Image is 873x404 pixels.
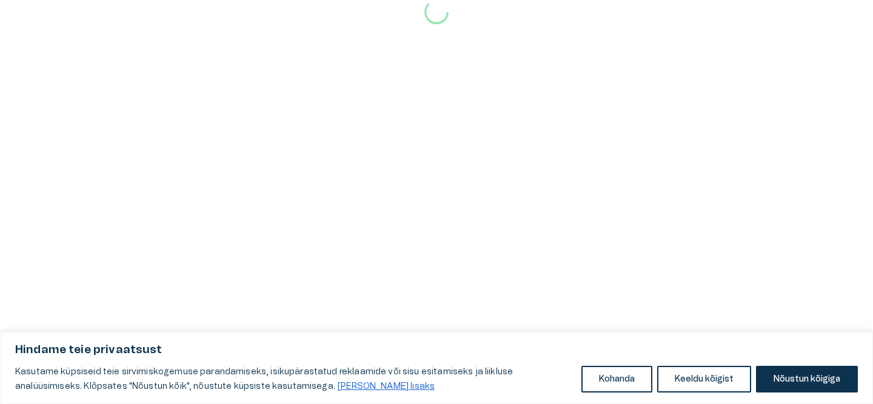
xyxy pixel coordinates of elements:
[337,382,435,391] a: Loe lisaks
[756,366,858,392] button: Nõustun kõigiga
[15,343,858,357] p: Hindame teie privaatsust
[657,366,751,392] button: Keeldu kõigist
[15,365,572,394] p: Kasutame küpsiseid teie sirvimiskogemuse parandamiseks, isikupärastatud reklaamide või sisu esita...
[581,366,652,392] button: Kohanda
